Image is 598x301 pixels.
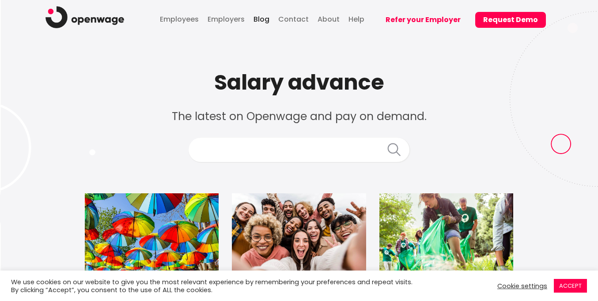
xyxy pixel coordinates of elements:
[205,6,247,30] a: Employers
[78,95,520,124] p: The latest on Openwage and pay on demand.
[78,69,520,95] h1: Salary advance
[251,6,272,30] a: Blog
[315,6,342,30] a: About
[554,279,587,293] a: ACCEPT
[475,12,546,28] button: Request Demo
[508,11,598,188] img: right_bg.png
[497,282,547,290] a: Cookie settings
[11,278,414,294] div: We use cookies on our website to give you the most relevant experience by remembering your prefer...
[387,143,401,156] img: Search icon
[371,3,469,38] a: Refer your Employer
[469,3,546,38] a: Request Demo
[519,250,588,275] iframe: Help widget launcher
[276,6,311,30] a: Contact
[346,6,367,30] a: Help
[158,6,201,30] a: Employees
[45,6,124,28] img: logo.png
[378,12,469,28] button: Refer your Employer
